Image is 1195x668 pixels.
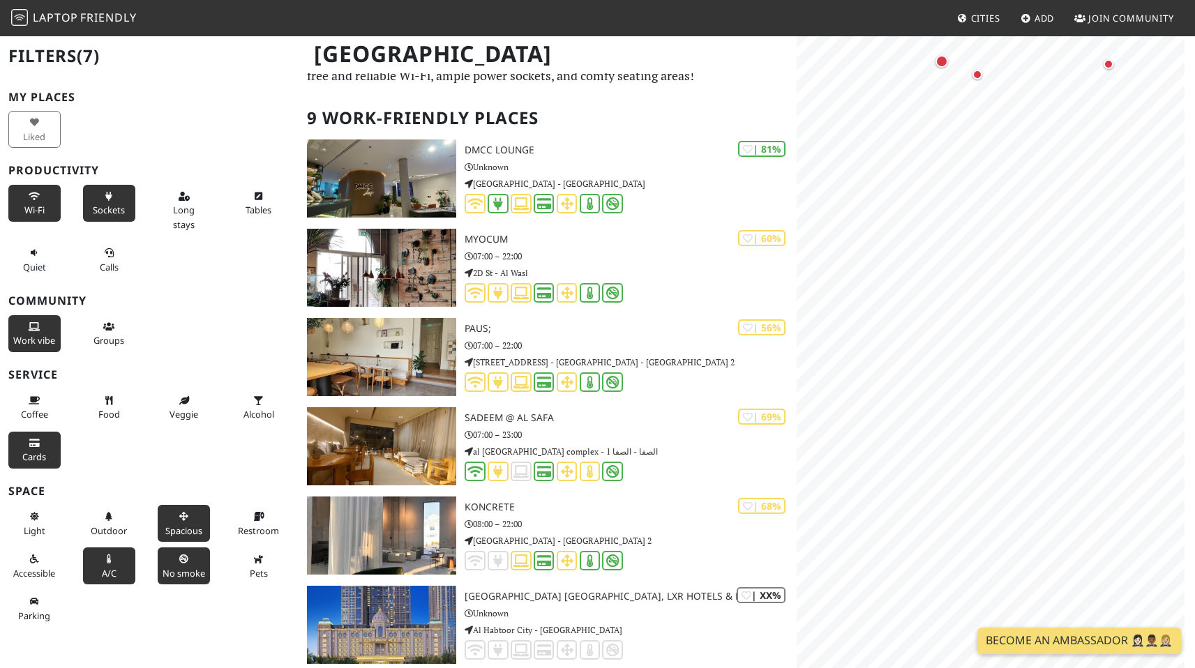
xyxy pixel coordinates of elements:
h3: My Places [8,91,290,104]
h2: 9 Work-Friendly Places [307,97,788,139]
a: Myocum | 60% Myocum 07:00 – 22:00 2D St - Al Wasl [299,229,797,307]
span: Accessible [13,567,55,579]
button: Restroom [232,505,285,542]
h3: Paus; [465,323,797,335]
img: Habtoor Palace Dubai, LXR Hotels & Resorts [307,586,456,664]
img: Paus; [307,318,456,396]
button: Parking [8,590,61,627]
div: | 81% [738,141,786,157]
a: Join Community [1069,6,1180,31]
a: Habtoor Palace Dubai, LXR Hotels & Resorts | XX% [GEOGRAPHIC_DATA] [GEOGRAPHIC_DATA], LXR Hotels ... [299,586,797,664]
span: Work-friendly tables [246,204,271,216]
span: Food [98,408,120,420]
a: DMCC Lounge | 81% DMCC Lounge Unknown [GEOGRAPHIC_DATA] - [GEOGRAPHIC_DATA] [299,139,797,218]
div: Map marker [972,70,989,86]
span: Outdoor area [91,524,127,537]
div: Map marker [1104,59,1120,76]
p: [GEOGRAPHIC_DATA] - [GEOGRAPHIC_DATA] 2 [465,534,797,547]
img: Sadeem @ Al Safa [307,407,456,485]
a: Add [1015,6,1060,31]
span: Add [1035,12,1055,24]
span: Parking [18,609,50,622]
span: Air conditioned [102,567,117,579]
p: Unknown [465,607,797,620]
h3: Sadeem @ Al Safa [465,412,797,424]
div: | 68% [738,498,786,514]
a: Sadeem @ Al Safa | 69% Sadeem @ Al Safa 07:00 – 23:00 al [GEOGRAPHIC_DATA] complex - الصفا - الصفا 1 [299,407,797,485]
div: | 56% [738,319,786,335]
p: 07:00 – 22:00 [465,250,797,263]
h3: Productivity [8,164,290,177]
p: Unknown [465,160,797,174]
h1: [GEOGRAPHIC_DATA] [303,35,794,73]
a: KONCRETE | 68% KONCRETE 08:00 – 22:00 [GEOGRAPHIC_DATA] - [GEOGRAPHIC_DATA] 2 [299,496,797,575]
span: Smoke free [163,567,205,579]
button: A/C [83,547,135,584]
span: Quiet [23,261,46,273]
img: DMCC Lounge [307,139,456,218]
p: 08:00 – 22:00 [465,517,797,531]
div: | 69% [738,409,786,425]
a: LaptopFriendly LaptopFriendly [11,6,137,31]
span: Credit cards [22,450,46,463]
p: [GEOGRAPHIC_DATA] - [GEOGRAPHIC_DATA] [465,177,797,190]
span: Cities [971,12,1000,24]
span: Friendly [80,10,136,25]
button: No smoke [158,547,210,584]
h3: Myocum [465,234,797,245]
p: al [GEOGRAPHIC_DATA] complex - الصفا - الصفا 1 [465,445,797,458]
span: Power sockets [93,204,125,216]
p: [STREET_ADDRESS] - [GEOGRAPHIC_DATA] - [GEOGRAPHIC_DATA] 2 [465,356,797,369]
button: Accessible [8,547,61,584]
button: Long stays [158,185,210,236]
button: Wi-Fi [8,185,61,222]
span: Long stays [173,204,195,230]
span: Laptop [33,10,78,25]
img: KONCRETE [307,496,456,575]
button: Cards [8,432,61,469]
button: Spacious [158,505,210,542]
span: Group tables [93,334,124,347]
img: Myocum [307,229,456,307]
button: Light [8,505,61,542]
button: Calls [83,241,135,278]
span: Alcohol [243,408,274,420]
span: Pet friendly [250,567,268,579]
button: Sockets [83,185,135,222]
button: Food [83,389,135,426]
span: Coffee [21,408,48,420]
span: (7) [77,44,100,67]
h2: Filters [8,35,290,77]
img: LaptopFriendly [11,9,28,26]
p: 07:00 – 22:00 [465,339,797,352]
span: Join Community [1088,12,1174,24]
button: Pets [232,547,285,584]
span: People working [13,334,55,347]
p: 2D St - Al Wasl [465,266,797,280]
a: Paus; | 56% Paus; 07:00 – 22:00 [STREET_ADDRESS] - [GEOGRAPHIC_DATA] - [GEOGRAPHIC_DATA] 2 [299,318,797,396]
span: Restroom [238,524,279,537]
span: Natural light [24,524,45,537]
a: Cities [952,6,1006,31]
div: | XX% [737,587,786,603]
p: Al Habtoor City - [GEOGRAPHIC_DATA] [465,623,797,637]
span: Video/audio calls [100,261,119,273]
button: Outdoor [83,505,135,542]
span: Spacious [165,524,202,537]
span: Stable Wi-Fi [24,204,45,216]
h3: DMCC Lounge [465,144,797,156]
button: Coffee [8,389,61,426]
div: | 60% [738,230,786,246]
button: Tables [232,185,285,222]
button: Veggie [158,389,210,426]
button: Work vibe [8,315,61,352]
h3: KONCRETE [465,501,797,513]
h3: Service [8,368,290,381]
div: Map marker [935,55,954,73]
h3: [GEOGRAPHIC_DATA] [GEOGRAPHIC_DATA], LXR Hotels & Resorts [465,591,797,602]
span: Veggie [170,408,198,420]
button: Quiet [8,241,61,278]
h3: Space [8,485,290,498]
button: Alcohol [232,389,285,426]
h3: Community [8,294,290,308]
